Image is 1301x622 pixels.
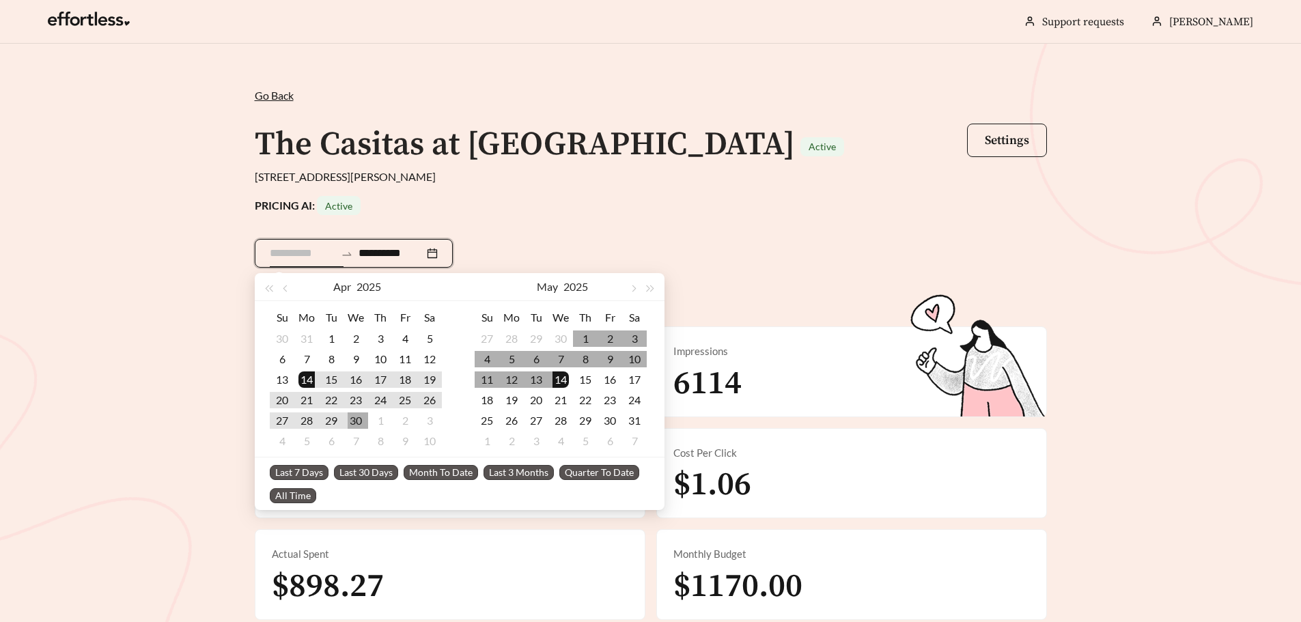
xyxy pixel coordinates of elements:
th: Th [573,307,598,328]
div: 2 [348,330,364,347]
button: May [537,273,558,300]
div: 11 [479,371,495,388]
td: 2025-04-27 [475,328,499,349]
td: 2025-05-16 [598,369,622,390]
div: 3 [626,330,643,347]
td: 2025-04-07 [294,349,319,369]
td: 2025-05-11 [475,369,499,390]
td: 2025-05-17 [622,369,647,390]
div: 27 [274,412,290,429]
td: 2025-05-20 [524,390,548,410]
div: 30 [602,412,618,429]
div: 6 [602,433,618,449]
strong: PRICING AI: [255,199,361,212]
div: 1 [479,433,495,449]
td: 2025-06-07 [622,431,647,451]
div: 26 [421,392,438,408]
td: 2025-05-10 [417,431,442,451]
div: Cost Per Click [673,445,1030,461]
span: Month To Date [404,465,478,480]
div: 14 [298,371,315,388]
div: 4 [397,330,413,347]
div: 7 [298,351,315,367]
td: 2025-05-27 [524,410,548,431]
div: 27 [528,412,544,429]
td: 2025-04-18 [393,369,417,390]
div: 4 [552,433,569,449]
div: 16 [348,371,364,388]
span: $1.06 [673,464,751,505]
div: 7 [626,433,643,449]
td: 2025-05-10 [622,349,647,369]
td: 2025-05-04 [270,431,294,451]
td: 2025-05-04 [475,349,499,369]
td: 2025-04-03 [368,328,393,349]
td: 2025-04-16 [344,369,368,390]
div: 9 [397,433,413,449]
td: 2025-04-15 [319,369,344,390]
div: 15 [577,371,593,388]
th: Tu [524,307,548,328]
td: 2025-04-17 [368,369,393,390]
div: 29 [528,330,544,347]
td: 2025-04-20 [270,390,294,410]
td: 2025-05-02 [393,410,417,431]
h1: The Casitas at [GEOGRAPHIC_DATA] [255,124,795,165]
div: 30 [552,330,569,347]
td: 2025-04-19 [417,369,442,390]
td: 2025-05-02 [598,328,622,349]
td: 2025-04-30 [548,328,573,349]
td: 2025-05-03 [417,410,442,431]
td: 2025-05-01 [573,328,598,349]
td: 2025-05-19 [499,390,524,410]
td: 2025-04-23 [344,390,368,410]
td: 2025-04-24 [368,390,393,410]
td: 2025-05-08 [368,431,393,451]
td: 2025-05-07 [548,349,573,369]
div: 15 [323,371,339,388]
div: 28 [552,412,569,429]
div: 17 [626,371,643,388]
th: We [344,307,368,328]
div: 7 [552,351,569,367]
th: Th [368,307,393,328]
th: Sa [417,307,442,328]
td: 2025-06-05 [573,431,598,451]
div: 6 [274,351,290,367]
th: We [548,307,573,328]
div: 24 [372,392,389,408]
td: 2025-04-21 [294,390,319,410]
div: 13 [528,371,544,388]
td: 2025-05-06 [524,349,548,369]
td: 2025-04-05 [417,328,442,349]
div: 22 [323,392,339,408]
td: 2025-05-07 [344,431,368,451]
td: 2025-05-18 [475,390,499,410]
td: 2025-04-29 [524,328,548,349]
div: Actual Spent [272,546,628,562]
span: $898.27 [272,566,384,607]
div: 1 [577,330,593,347]
td: 2025-05-15 [573,369,598,390]
td: 2025-04-12 [417,349,442,369]
div: 22 [577,392,593,408]
td: 2025-04-08 [319,349,344,369]
div: 8 [577,351,593,367]
th: Su [270,307,294,328]
td: 2025-05-29 [573,410,598,431]
div: 7 [348,433,364,449]
span: Last 3 Months [484,465,554,480]
span: Quarter To Date [559,465,639,480]
td: 2025-04-09 [344,349,368,369]
div: Monthly Budget [673,546,1030,562]
td: 2025-05-31 [622,410,647,431]
td: 2025-05-09 [598,349,622,369]
td: 2025-04-22 [319,390,344,410]
td: 2025-05-23 [598,390,622,410]
div: 2 [503,433,520,449]
div: 1 [372,412,389,429]
td: 2025-04-02 [344,328,368,349]
th: Sa [622,307,647,328]
div: 8 [323,351,339,367]
td: 2025-05-22 [573,390,598,410]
